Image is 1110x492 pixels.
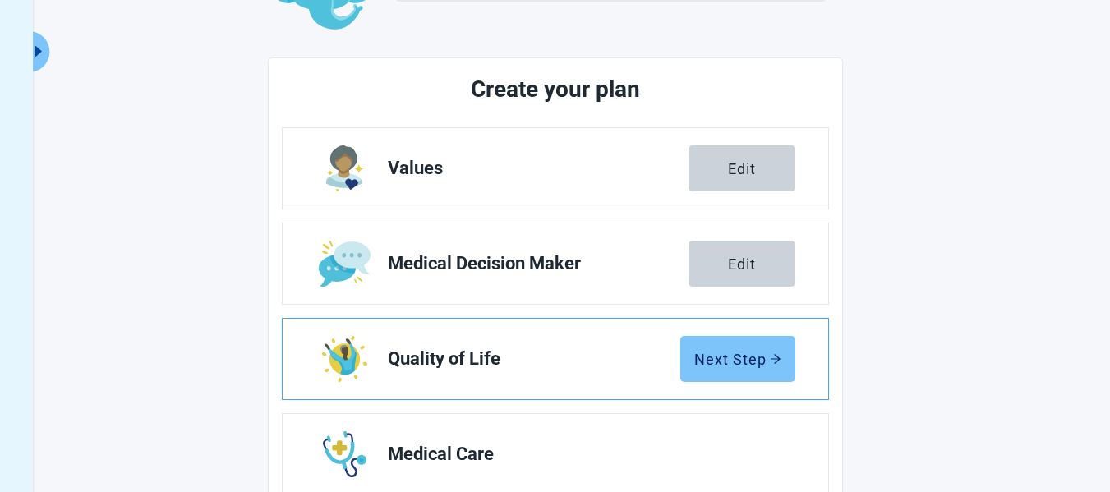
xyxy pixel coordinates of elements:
span: arrow-right [770,353,781,365]
span: caret-right [31,44,47,59]
div: Next Step [694,351,781,367]
div: Edit [728,160,756,177]
div: Edit [728,255,756,272]
button: Expand menu [30,31,50,72]
a: Edit Medical Decision Maker section [283,223,828,304]
a: Edit Values section [283,128,828,209]
a: Edit Quality of Life section [283,319,828,399]
span: Values [388,159,689,178]
button: Next Steparrow-right [680,336,795,382]
button: Edit [689,241,795,287]
span: Medical Decision Maker [388,254,689,274]
span: Medical Care [388,444,782,464]
button: Edit [689,145,795,191]
span: Quality of Life [388,349,680,369]
h2: Create your plan [343,71,767,108]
